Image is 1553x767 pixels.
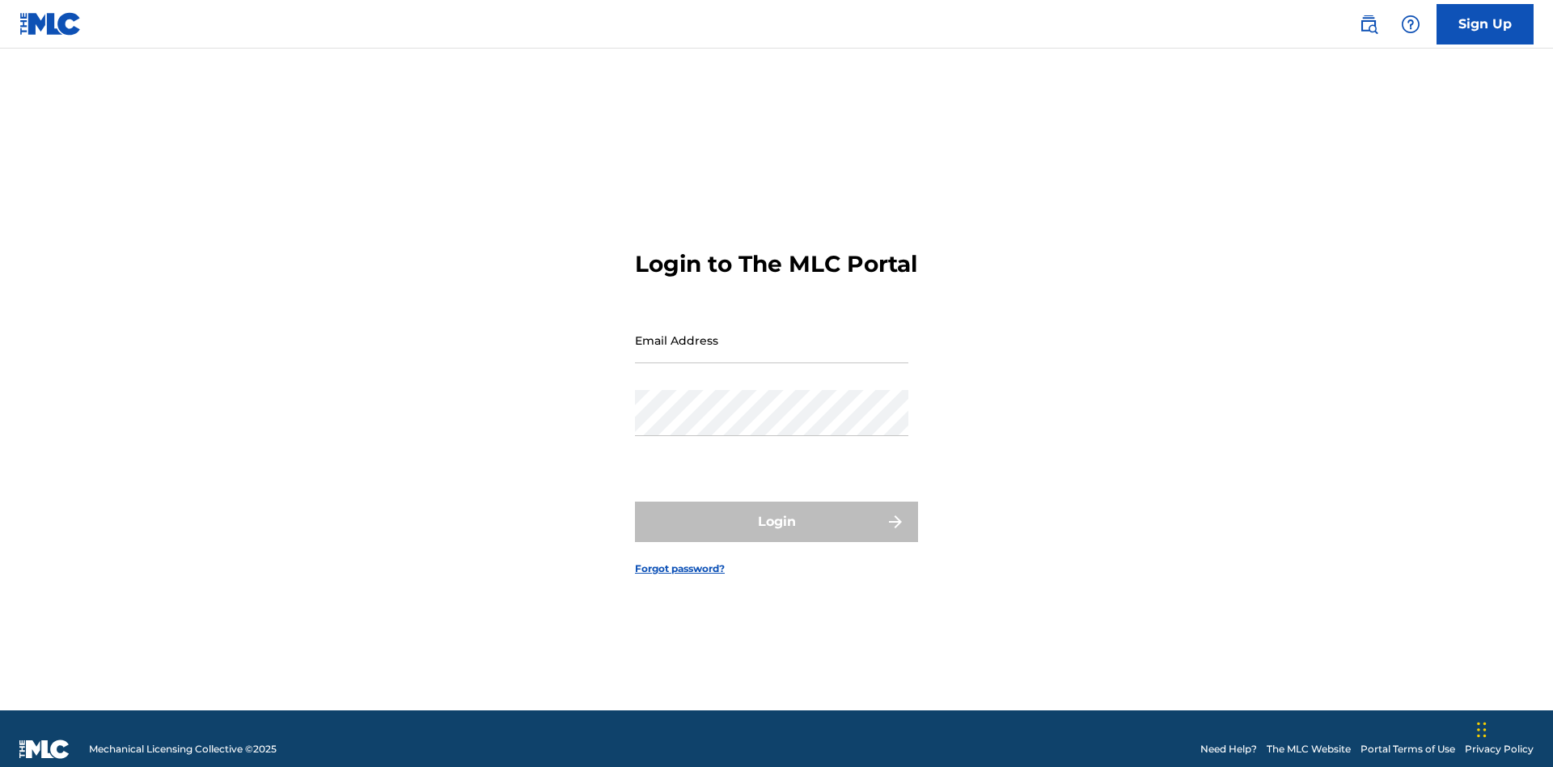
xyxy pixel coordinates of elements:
a: Privacy Policy [1465,742,1534,756]
a: The MLC Website [1267,742,1351,756]
img: help [1401,15,1420,34]
div: Drag [1477,706,1487,754]
iframe: Chat Widget [1472,689,1553,767]
div: Help [1394,8,1427,40]
img: search [1359,15,1378,34]
img: logo [19,739,70,759]
a: Need Help? [1200,742,1257,756]
a: Portal Terms of Use [1360,742,1455,756]
img: MLC Logo [19,12,82,36]
a: Public Search [1352,8,1385,40]
span: Mechanical Licensing Collective © 2025 [89,742,277,756]
a: Forgot password? [635,561,725,576]
h3: Login to The MLC Portal [635,250,917,278]
a: Sign Up [1437,4,1534,44]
